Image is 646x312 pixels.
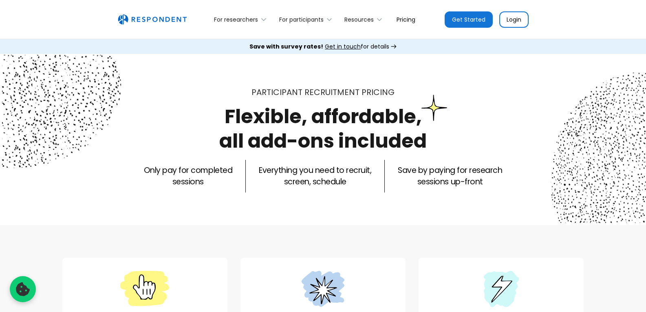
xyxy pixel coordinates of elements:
div: for details [249,42,389,51]
span: Participant recruitment [251,86,359,98]
div: Resources [344,15,374,24]
div: For participants [279,15,324,24]
strong: Save with survey rates! [249,42,323,51]
span: Get in touch [325,42,361,51]
a: Get Started [445,11,493,28]
div: Resources [340,10,390,29]
h1: Flexible, affordable, all add-ons included [219,103,427,155]
p: Everything you need to recruit, screen, schedule [259,165,371,188]
a: Pricing [390,10,422,29]
p: Save by paying for research sessions up-front [398,165,502,188]
div: For researchers [209,10,274,29]
a: home [118,14,187,25]
p: Only pay for completed sessions [144,165,232,188]
div: For participants [274,10,340,29]
img: Untitled UI logotext [118,14,187,25]
a: Login [499,11,529,28]
span: PRICING [362,86,395,98]
div: For researchers [214,15,258,24]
